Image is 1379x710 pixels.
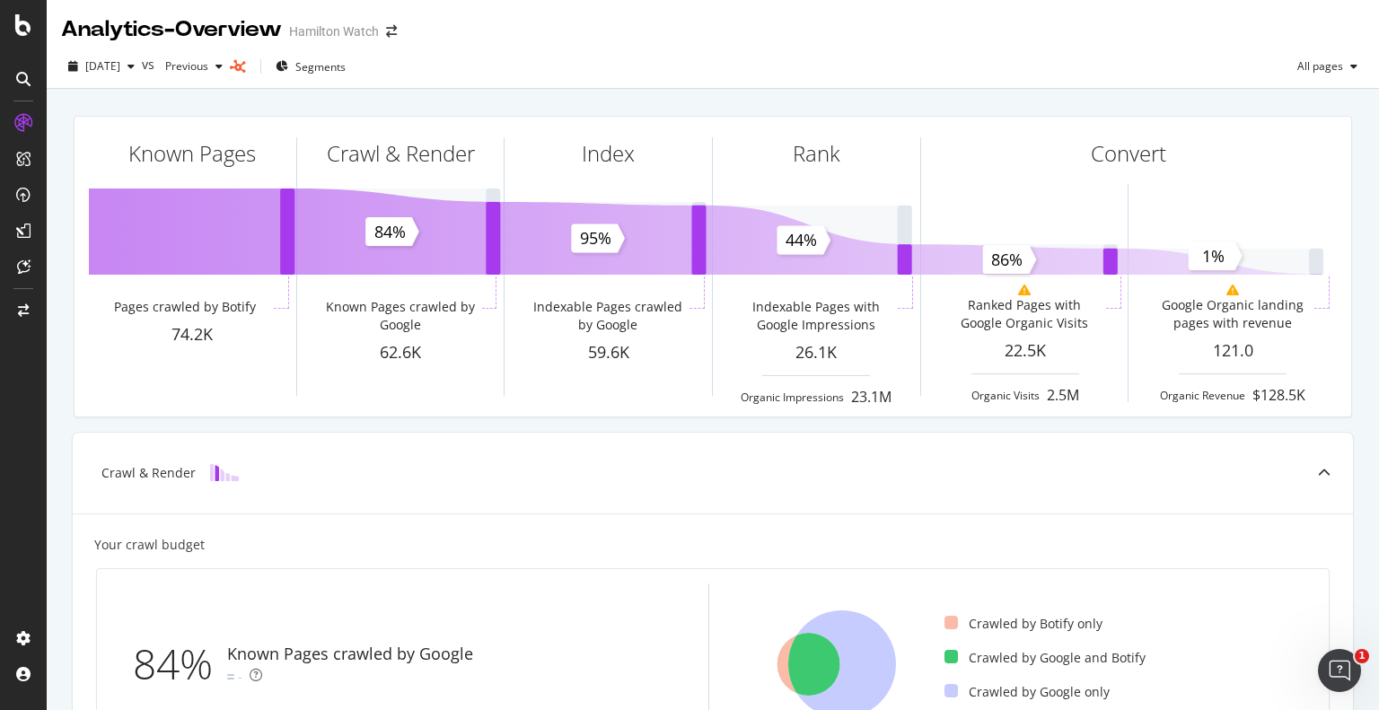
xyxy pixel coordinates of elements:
[158,58,208,74] span: Previous
[114,298,256,316] div: Pages crawled by Botify
[1318,649,1361,692] iframe: Intercom live chat
[738,298,894,334] div: Indexable Pages with Google Impressions
[289,22,379,40] div: Hamilton Watch
[85,58,120,74] span: 2025 Sep. 22nd
[227,643,473,666] div: Known Pages crawled by Google
[582,138,635,169] div: Index
[61,52,142,81] button: [DATE]
[741,390,844,405] div: Organic Impressions
[227,674,234,679] img: Equal
[944,615,1102,633] div: Crawled by Botify only
[1290,58,1343,74] span: All pages
[1355,649,1369,663] span: 1
[322,298,479,334] div: Known Pages crawled by Google
[1290,52,1365,81] button: All pages
[851,387,892,408] div: 23.1M
[793,138,840,169] div: Rank
[133,635,227,694] div: 84%
[61,14,282,45] div: Analytics - Overview
[297,341,505,364] div: 62.6K
[268,52,353,81] button: Segments
[295,59,346,75] span: Segments
[89,323,296,346] div: 74.2K
[238,668,242,686] div: -
[128,138,256,169] div: Known Pages
[210,464,239,481] img: block-icon
[94,536,205,554] div: Your crawl budget
[386,25,397,38] div: arrow-right-arrow-left
[101,464,196,482] div: Crawl & Render
[530,298,686,334] div: Indexable Pages crawled by Google
[158,52,230,81] button: Previous
[505,341,712,364] div: 59.6K
[142,56,158,74] span: vs
[327,138,475,169] div: Crawl & Render
[713,341,920,364] div: 26.1K
[944,649,1146,667] div: Crawled by Google and Botify
[944,683,1110,701] div: Crawled by Google only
